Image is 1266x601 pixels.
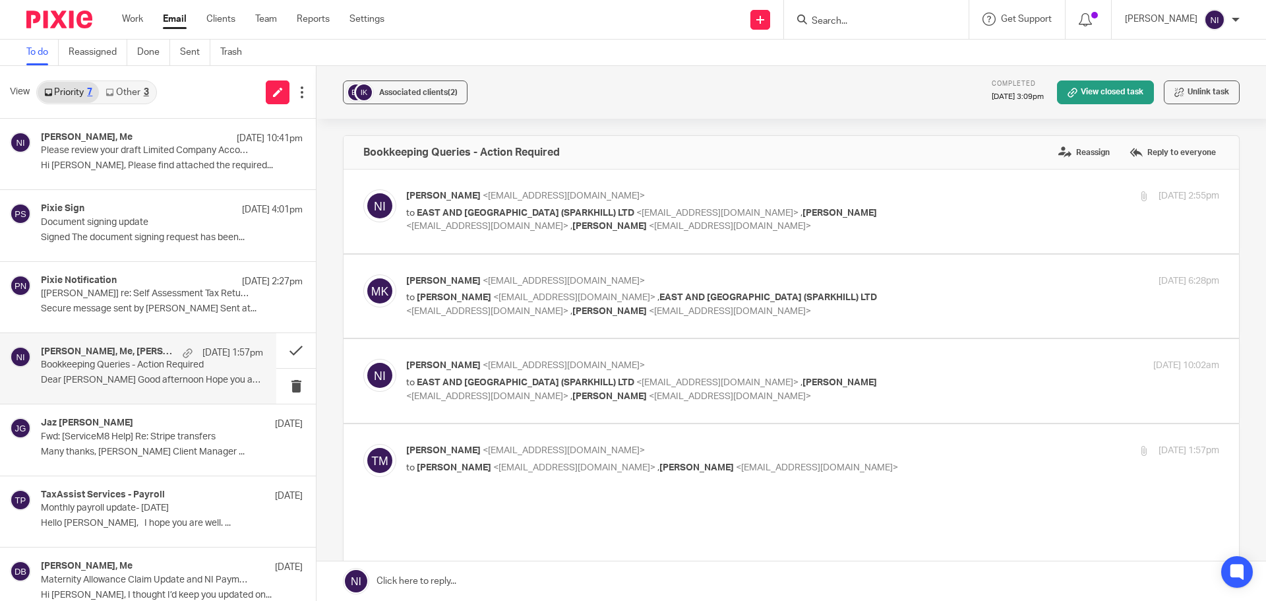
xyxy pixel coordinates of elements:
a: To do [26,40,59,65]
p: Fwd: [ServiceM8 Help] Re: Stripe transfers [41,431,251,443]
p: [[PERSON_NAME]] re: Self Assessment Tax Return - [DATE]-[DATE] [41,288,251,300]
a: Sent [180,40,210,65]
h4: Pixie Notification [41,275,117,286]
p: Many thanks, [PERSON_NAME] Client Manager ... [41,447,303,458]
span: EAST AND [GEOGRAPHIC_DATA] (SPARKHILL) LTD [417,378,634,387]
span: <[EMAIL_ADDRESS][DOMAIN_NAME]> [483,191,645,201]
p: [DATE] 3:09pm [992,92,1044,102]
p: Document signing update [41,217,251,228]
span: <[EMAIL_ADDRESS][DOMAIN_NAME]> [649,307,811,316]
img: svg%3E [1204,9,1225,30]
span: <[EMAIL_ADDRESS][DOMAIN_NAME]> [483,361,645,370]
p: Hi [PERSON_NAME], I thought I’d keep you updated on... [41,590,303,601]
span: [PERSON_NAME] [406,276,481,286]
a: Other3 [99,82,155,103]
span: [PERSON_NAME] [417,463,491,472]
div: 3 [144,88,149,97]
img: svg%3E [10,346,31,367]
img: svg%3E [363,274,396,307]
p: [DATE] [275,418,303,431]
h4: [PERSON_NAME], Me [41,132,133,143]
img: svg%3E [363,444,396,477]
span: , [800,378,802,387]
p: [DATE] 4:01pm [242,203,303,216]
span: [PERSON_NAME] [572,222,647,231]
span: [PERSON_NAME] [406,446,481,455]
span: [PERSON_NAME] [406,191,481,201]
label: Reassign [1055,142,1113,162]
span: [PERSON_NAME] [406,361,481,370]
span: [PERSON_NAME] [417,293,491,302]
input: Search [810,16,929,28]
span: , [657,463,659,472]
span: to [406,293,415,302]
p: Bookkeeping Queries - Action Required [41,360,219,371]
span: View [10,85,30,99]
span: , [570,392,572,401]
span: [PERSON_NAME] [572,307,647,316]
span: to [406,463,415,472]
h4: Bookkeeping Queries - Action Required [363,146,560,159]
a: Clients [206,13,235,26]
span: [PERSON_NAME] [802,208,877,218]
span: <[EMAIL_ADDRESS][DOMAIN_NAME]> [649,392,811,401]
span: <[EMAIL_ADDRESS][DOMAIN_NAME]> [406,392,568,401]
span: <[EMAIL_ADDRESS][DOMAIN_NAME]> [406,307,568,316]
label: Reply to everyone [1126,142,1219,162]
span: EAST AND [GEOGRAPHIC_DATA] (SPARKHILL) LTD [659,293,877,302]
span: Get Support [1001,15,1052,24]
button: Associated clients(2) [343,80,467,104]
img: svg%3E [10,490,31,511]
span: , [570,222,572,231]
img: svg%3E [346,82,366,102]
a: Team [255,13,277,26]
span: , [800,208,802,218]
a: Reports [297,13,330,26]
span: <[EMAIL_ADDRESS][DOMAIN_NAME]> [636,208,799,218]
h4: Jaz [PERSON_NAME] [41,418,133,429]
a: Done [137,40,170,65]
span: <[EMAIL_ADDRESS][DOMAIN_NAME]> [493,463,655,472]
a: Reassigned [69,40,127,65]
p: [DATE] 10:41pm [237,132,303,145]
p: Monthly payroll update- [DATE] [41,503,251,514]
img: Pixie [26,11,92,28]
span: <[EMAIL_ADDRESS][DOMAIN_NAME]> [736,463,898,472]
span: [PERSON_NAME] [802,378,877,387]
span: <[EMAIL_ADDRESS][DOMAIN_NAME]> [493,293,655,302]
p: Please review your draft Limited Company Accounts and Corporation Tax Return [41,145,251,156]
p: [DATE] 1:57pm [1159,444,1219,458]
img: svg%3E [10,418,31,439]
button: Unlink task [1164,80,1240,104]
span: [PERSON_NAME] [572,392,647,401]
span: <[EMAIL_ADDRESS][DOMAIN_NAME]> [483,446,645,455]
span: EAST AND [GEOGRAPHIC_DATA] (SPARKHILL) LTD [417,208,634,218]
span: <[EMAIL_ADDRESS][DOMAIN_NAME]> [636,378,799,387]
p: Maternity Allowance Claim Update and NI Payment [41,575,251,586]
img: svg%3E [10,561,31,582]
p: [DATE] 6:28pm [1159,274,1219,288]
h4: [PERSON_NAME], Me [41,561,133,572]
a: Work [122,13,143,26]
p: [DATE] 2:27pm [242,275,303,288]
span: <[EMAIL_ADDRESS][DOMAIN_NAME]> [649,222,811,231]
span: , [570,307,572,316]
img: svg%3E [10,275,31,296]
p: [DATE] 10:02am [1153,359,1219,373]
span: to [406,378,415,387]
p: [DATE] 1:57pm [202,346,263,360]
p: [DATE] 2:55pm [1159,189,1219,203]
a: Email [163,13,187,26]
p: [DATE] [275,490,303,503]
img: svg%3E [10,132,31,153]
a: Settings [349,13,384,26]
span: (2) [448,88,458,96]
img: svg%3E [363,359,396,392]
img: svg%3E [354,82,374,102]
p: [PERSON_NAME] [1125,13,1197,26]
img: svg%3E [363,189,396,222]
span: , [657,293,659,302]
img: svg%3E [10,203,31,224]
h4: [PERSON_NAME], Me, [PERSON_NAME] [41,346,176,358]
div: 7 [87,88,92,97]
